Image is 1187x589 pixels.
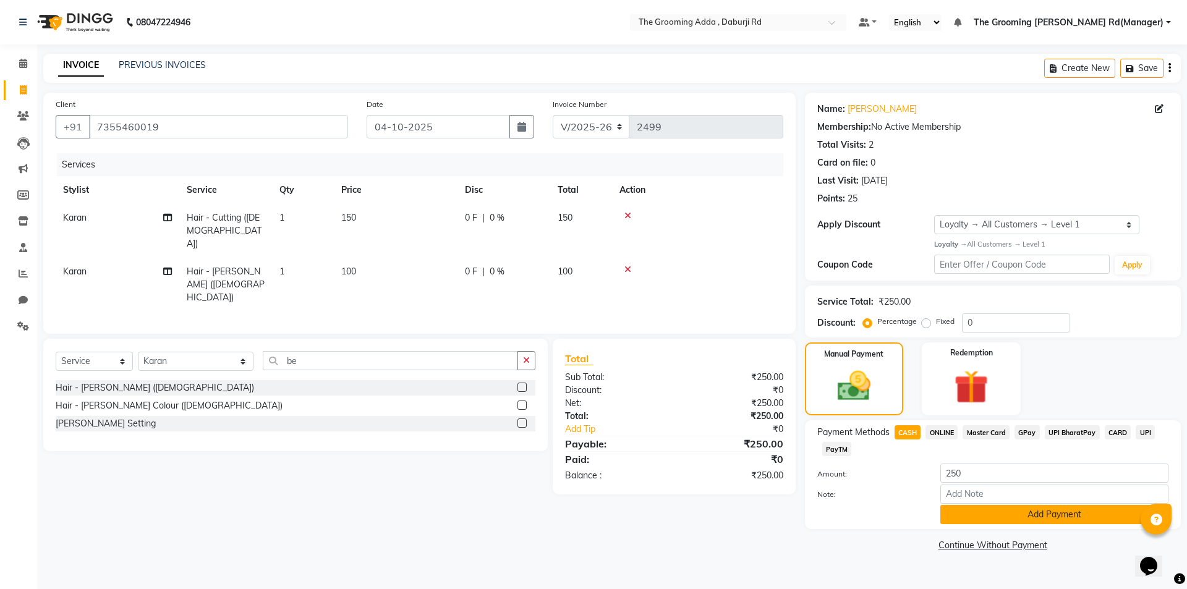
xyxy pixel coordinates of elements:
div: Service Total: [817,295,874,308]
span: CARD [1105,425,1131,439]
label: Note: [808,489,931,500]
label: Amount: [808,468,931,480]
label: Client [56,99,75,110]
div: ₹250.00 [674,469,792,482]
div: Discount: [556,384,674,397]
div: [DATE] [861,174,888,187]
span: 150 [341,212,356,223]
div: Apply Discount [817,218,934,231]
a: INVOICE [58,54,104,77]
span: Karan [63,212,87,223]
th: Total [550,176,612,204]
div: Balance : [556,469,674,482]
span: Hair - [PERSON_NAME] ([DEMOGRAPHIC_DATA]) [187,266,265,303]
div: ₹250.00 [879,295,911,308]
iframe: chat widget [1135,540,1175,577]
div: All Customers → Level 1 [934,239,1168,250]
div: ₹0 [674,384,792,397]
span: Hair - Cutting ([DEMOGRAPHIC_DATA]) [187,212,262,249]
span: 100 [558,266,572,277]
span: UPI [1136,425,1155,439]
div: 25 [848,192,857,205]
span: Total [565,352,593,365]
label: Manual Payment [824,349,883,360]
img: _cash.svg [827,367,881,405]
div: ₹250.00 [674,397,792,410]
div: Payable: [556,436,674,451]
button: +91 [56,115,90,138]
span: UPI BharatPay [1045,425,1100,439]
div: ₹0 [694,423,792,436]
div: 2 [869,138,874,151]
div: [PERSON_NAME] Setting [56,417,156,430]
img: logo [32,5,116,40]
span: Karan [63,266,87,277]
span: Master Card [963,425,1010,439]
b: 08047224946 [136,5,190,40]
div: Hair - [PERSON_NAME] ([DEMOGRAPHIC_DATA]) [56,381,254,394]
div: Name: [817,103,845,116]
button: Add Payment [940,505,1168,524]
span: 1 [279,212,284,223]
span: ONLINE [925,425,958,439]
div: Services [57,153,793,176]
div: Discount: [817,316,856,329]
span: 0 F [465,265,477,278]
div: ₹0 [674,452,792,467]
button: Save [1120,59,1164,78]
div: Total: [556,410,674,423]
div: 0 [870,156,875,169]
th: Disc [457,176,550,204]
th: Price [334,176,457,204]
th: Stylist [56,176,179,204]
span: PayTM [822,442,852,456]
button: Create New [1044,59,1115,78]
input: Enter Offer / Coupon Code [934,255,1110,274]
span: 1 [279,266,284,277]
div: Coupon Code [817,258,934,271]
a: [PERSON_NAME] [848,103,917,116]
strong: Loyalty → [934,240,967,248]
span: CASH [895,425,921,439]
span: 100 [341,266,356,277]
input: Search or Scan [263,351,518,370]
img: _gift.svg [943,366,999,409]
div: Paid: [556,452,674,467]
a: Add Tip [556,423,694,436]
span: | [482,211,485,224]
span: 0 F [465,211,477,224]
div: Membership: [817,121,871,133]
div: Card on file: [817,156,868,169]
label: Date [367,99,383,110]
span: 0 % [490,211,504,224]
label: Percentage [877,316,917,327]
span: 0 % [490,265,504,278]
th: Action [612,176,783,204]
button: Apply [1115,256,1150,274]
label: Fixed [936,316,955,327]
div: Hair - [PERSON_NAME] Colour ([DEMOGRAPHIC_DATA]) [56,399,283,412]
div: Last Visit: [817,174,859,187]
div: Total Visits: [817,138,866,151]
div: Net: [556,397,674,410]
div: ₹250.00 [674,436,792,451]
span: The Grooming [PERSON_NAME] Rd(Manager) [974,16,1164,29]
a: Continue Without Payment [807,539,1178,552]
label: Invoice Number [553,99,606,110]
span: 150 [558,212,572,223]
div: No Active Membership [817,121,1168,133]
div: Sub Total: [556,371,674,384]
input: Add Note [940,485,1168,504]
th: Qty [272,176,334,204]
input: Search by Name/Mobile/Email/Code [89,115,348,138]
span: GPay [1015,425,1040,439]
span: Payment Methods [817,426,890,439]
label: Redemption [950,347,993,358]
input: Amount [940,464,1168,483]
span: | [482,265,485,278]
div: Points: [817,192,845,205]
div: ₹250.00 [674,371,792,384]
th: Service [179,176,272,204]
a: PREVIOUS INVOICES [119,59,206,70]
div: ₹250.00 [674,410,792,423]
